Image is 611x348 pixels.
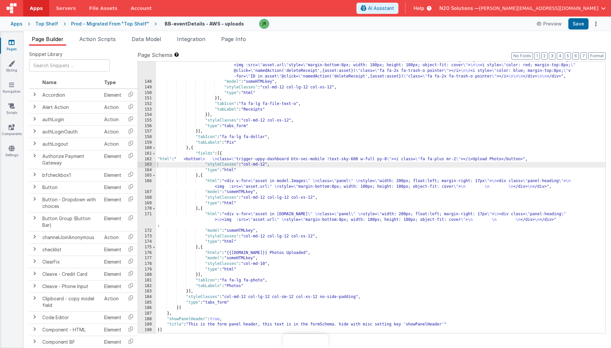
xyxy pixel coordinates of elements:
button: Format [588,52,606,60]
div: 175 [138,245,156,250]
div: 167 [138,189,156,195]
div: 147 [138,57,156,79]
div: 177 [138,256,156,261]
div: 162 [138,157,156,162]
td: Button Group (Button Bar) [40,212,102,231]
td: Element [102,181,124,193]
td: Button - Dropdown with choices [40,193,102,212]
div: 190 [138,327,156,333]
span: Action Scripts [79,36,116,42]
span: Page Builder [32,36,63,42]
td: Action [102,113,124,125]
div: 148 [138,79,156,85]
div: 163 [138,162,156,168]
td: Element [102,336,124,348]
td: Clipboard - copy model field [40,292,102,311]
span: N2O Solutions — [439,5,479,12]
span: Page Info [221,36,246,42]
td: checklist [40,243,102,256]
span: [PERSON_NAME][EMAIL_ADDRESS][DOMAIN_NAME] [479,5,598,12]
td: Action [102,101,124,113]
div: 165 [138,173,156,178]
td: Element [102,323,124,336]
div: 176 [138,250,156,256]
td: Action [102,292,124,311]
td: channelJoinAnonymous [40,231,102,243]
div: 150 [138,90,156,96]
td: Element [102,89,124,101]
td: Alert Action [40,101,102,113]
td: Element [102,169,124,181]
div: 179 [138,267,156,273]
button: N2O Solutions — [PERSON_NAME][EMAIL_ADDRESS][DOMAIN_NAME] [439,5,606,12]
td: Action [102,125,124,138]
div: 161 [138,151,156,157]
span: Data Model [132,36,161,42]
div: 171 [138,212,156,228]
div: 172 [138,228,156,234]
div: 169 [138,201,156,206]
button: 7 [580,52,587,60]
div: 174 [138,239,156,245]
td: Cleave - Credit Card [40,268,102,280]
div: 158 [138,134,156,140]
div: 181 [138,278,156,283]
div: 178 [138,261,156,267]
button: No Folds [511,52,533,60]
button: AI Assistant [356,3,398,14]
td: Element [102,311,124,323]
span: Name [42,79,57,85]
td: Element [102,243,124,256]
td: authLoginOauth [40,125,102,138]
td: Element [102,280,124,292]
td: bfcheckbox1 [40,169,102,181]
td: Element [102,256,124,268]
span: Page Schema [138,51,172,59]
span: Help [414,5,424,12]
div: 183 [138,289,156,294]
div: 166 [138,178,156,189]
img: 7673832259734376a215dc8786de64cb [260,19,269,28]
span: Integration [177,36,205,42]
td: Component - HTML [40,323,102,336]
td: authLogout [40,138,102,150]
div: 159 [138,140,156,146]
div: 157 [138,129,156,134]
h4: BB-eventDetails - AWS - uploads [165,21,244,26]
button: 3 [549,52,555,60]
td: Element [102,193,124,212]
span: Type [104,79,116,85]
div: Top Shelf [35,21,58,27]
div: 187 [138,311,156,317]
div: 160 [138,145,156,151]
div: 156 [138,124,156,129]
span: AI Assistant [368,5,394,12]
td: Authorize Payment Gateway [40,150,102,169]
td: Element [102,212,124,231]
td: Element [102,268,124,280]
div: 149 [138,85,156,90]
td: Element [102,150,124,169]
div: 151 [138,96,156,101]
div: 189 [138,322,156,327]
td: Button [40,181,102,193]
div: 180 [138,272,156,278]
div: 164 [138,168,156,173]
td: ClearFix [40,256,102,268]
td: Cleave - Phone Input [40,280,102,292]
div: 153 [138,107,156,113]
div: 182 [138,283,156,289]
td: Component BF [40,336,102,348]
button: 5 [565,52,571,60]
div: 186 [138,305,156,311]
td: Action [102,231,124,243]
button: 4 [557,52,563,60]
td: Code Editor [40,311,102,323]
div: Prod - Migrated From "Top Shelf" [71,21,149,27]
div: Apps [11,21,22,27]
button: 6 [572,52,579,60]
td: Accordion [40,89,102,101]
div: 155 [138,118,156,124]
button: 2 [541,52,548,60]
div: 173 [138,234,156,239]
